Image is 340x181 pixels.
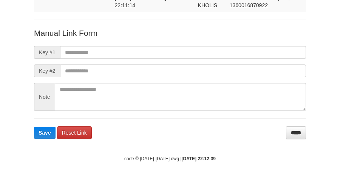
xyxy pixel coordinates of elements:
small: code © [DATE]-[DATE] dwg | [124,156,216,161]
span: Reset Link [62,130,87,136]
span: Save [39,130,51,136]
span: Copy 1360016870922 to clipboard [230,2,268,8]
span: Key #2 [34,64,60,77]
span: Note [34,83,55,111]
span: Key #1 [34,46,60,59]
strong: [DATE] 22:12:39 [182,156,216,161]
p: Manual Link Form [34,28,306,38]
a: Reset Link [57,126,92,139]
button: Save [34,127,56,139]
